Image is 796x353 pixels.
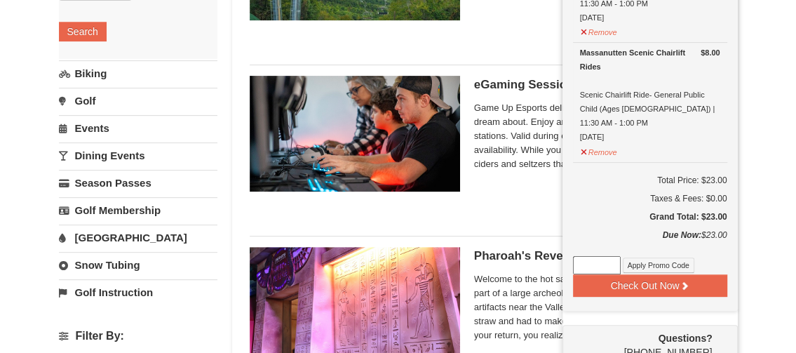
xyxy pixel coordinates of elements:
[573,210,727,224] h5: Grand Total: $23.00
[59,170,218,196] a: Season Passes
[59,22,107,41] button: Search
[474,78,720,92] h5: eGaming Session Time
[474,101,720,171] span: Game Up Esports delivers an experience that gamers dream about. Enjoy an hour of game time at one...
[580,142,618,159] button: Remove
[658,333,712,344] strong: Questions?
[59,225,218,251] a: [GEOGRAPHIC_DATA]
[573,228,727,256] div: $23.00
[59,115,218,141] a: Events
[59,142,218,168] a: Dining Events
[580,22,618,39] button: Remove
[59,330,218,342] h4: Filter By:
[662,230,701,240] strong: Due Now:
[573,192,727,206] div: Taxes & Fees: $0.00
[59,197,218,223] a: Golf Membership
[59,252,218,278] a: Snow Tubing
[623,258,694,273] button: Apply Promo Code
[474,249,720,263] h5: Pharoah's Revenge Escape Room- Military
[250,76,460,191] img: 19664770-34-0b975b5b.jpg
[59,60,218,86] a: Biking
[573,173,727,187] h6: Total Price: $23.00
[701,46,720,60] strong: $8.00
[474,272,720,342] span: Welcome to the hot sands of the Egyptian desert. You're part of a large archeological dig team th...
[580,46,720,144] div: Scenic Chairlift Ride- General Public Child (Ages [DEMOGRAPHIC_DATA]) | 11:30 AM - 1:00 PM [DATE]
[59,279,218,305] a: Golf Instruction
[580,46,720,74] div: Massanutten Scenic Chairlift Rides
[573,274,727,297] button: Check Out Now
[59,88,218,114] a: Golf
